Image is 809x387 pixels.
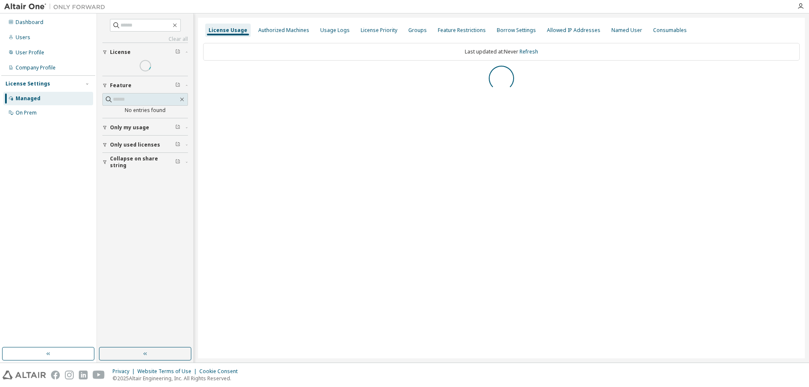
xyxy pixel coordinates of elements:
[3,371,46,379] img: altair_logo.svg
[110,49,131,56] span: License
[102,153,188,171] button: Collapse on share string
[16,64,56,71] div: Company Profile
[175,49,180,56] span: Clear filter
[209,27,247,34] div: License Usage
[497,27,536,34] div: Borrow Settings
[102,136,188,154] button: Only used licenses
[175,159,180,165] span: Clear filter
[175,124,180,131] span: Clear filter
[653,27,687,34] div: Consumables
[175,82,180,89] span: Clear filter
[137,368,199,375] div: Website Terms of Use
[520,48,538,55] a: Refresh
[51,371,60,379] img: facebook.svg
[102,43,188,61] button: License
[438,27,486,34] div: Feature Restrictions
[113,375,243,382] p: © 2025 Altair Engineering, Inc. All Rights Reserved.
[16,19,43,26] div: Dashboard
[199,368,243,375] div: Cookie Consent
[175,141,180,148] span: Clear filter
[4,3,110,11] img: Altair One
[79,371,88,379] img: linkedin.svg
[102,76,188,95] button: Feature
[408,27,427,34] div: Groups
[110,155,175,169] span: Collapse on share string
[5,80,50,87] div: License Settings
[611,27,642,34] div: Named User
[203,43,800,61] div: Last updated at: Never
[102,36,188,43] a: Clear all
[16,49,44,56] div: User Profile
[113,368,137,375] div: Privacy
[16,34,30,41] div: Users
[102,107,188,114] div: No entries found
[320,27,350,34] div: Usage Logs
[110,82,131,89] span: Feature
[258,27,309,34] div: Authorized Machines
[65,371,74,379] img: instagram.svg
[16,109,37,116] div: On Prem
[102,118,188,137] button: Only my usage
[93,371,105,379] img: youtube.svg
[361,27,397,34] div: License Priority
[16,95,40,102] div: Managed
[110,141,160,148] span: Only used licenses
[547,27,600,34] div: Allowed IP Addresses
[110,124,149,131] span: Only my usage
